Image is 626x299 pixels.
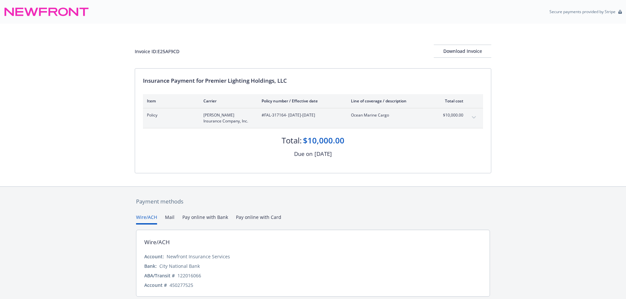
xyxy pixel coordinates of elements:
div: 122016066 [177,272,201,279]
span: Ocean Marine Cargo [351,112,428,118]
button: Wire/ACH [136,214,157,224]
p: Secure payments provided by Stripe [549,9,615,14]
span: [PERSON_NAME] Insurance Company, Inc. [203,112,251,124]
span: #FAL-317164 - [DATE]-[DATE] [262,112,340,118]
div: Download Invoice [434,45,491,57]
button: Download Invoice [434,45,491,58]
div: ABA/Transit # [144,272,175,279]
div: [DATE] [314,150,332,158]
div: Invoice ID: E25AF9CD [135,48,179,55]
button: Pay online with Card [236,214,281,224]
div: Item [147,98,193,104]
div: Carrier [203,98,251,104]
div: Total: [282,135,302,146]
div: Payment methods [136,197,490,206]
button: Pay online with Bank [182,214,228,224]
div: Newfront Insurance Services [167,253,230,260]
div: Account # [144,282,167,288]
div: Wire/ACH [144,238,170,246]
div: Line of coverage / description [351,98,428,104]
div: $10,000.00 [303,135,344,146]
button: expand content [469,112,479,123]
div: Due on [294,150,313,158]
div: Policy number / Effective date [262,98,340,104]
div: City National Bank [159,263,200,269]
div: 450277525 [170,282,193,288]
div: Insurance Payment for Premier Lighting Holdings, LLC [143,76,483,85]
span: $10,000.00 [439,112,463,118]
div: Bank: [144,263,157,269]
div: Total cost [439,98,463,104]
div: Account: [144,253,164,260]
span: Policy [147,112,193,118]
div: Policy[PERSON_NAME] Insurance Company, Inc.#FAL-317164- [DATE]-[DATE]Ocean Marine Cargo$10,000.00... [143,108,483,128]
button: Mail [165,214,174,224]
